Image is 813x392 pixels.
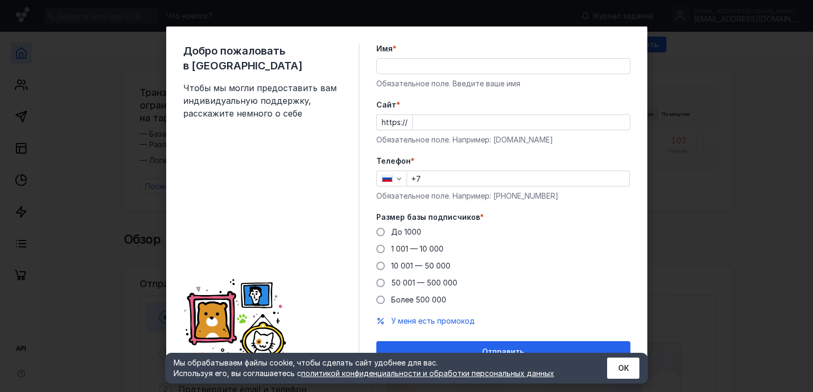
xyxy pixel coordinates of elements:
div: Обязательное поле. Введите ваше имя [376,78,630,89]
div: Обязательное поле. Например: [DOMAIN_NAME] [376,135,630,145]
span: Размер базы подписчиков [376,212,480,222]
span: Телефон [376,156,411,166]
button: Отправить [376,341,630,362]
span: Отправить [482,348,524,357]
span: 1 001 — 10 000 [391,244,444,253]
div: Обязательное поле. Например: [PHONE_NUMBER] [376,191,630,201]
span: 50 001 — 500 000 [391,278,457,287]
span: Добро пожаловать в [GEOGRAPHIC_DATA] [183,43,342,73]
a: политикой конфиденциальности и обработки персональных данных [301,369,554,378]
button: У меня есть промокод [391,316,475,326]
span: У меня есть промокод [391,316,475,325]
span: Более 500 000 [391,295,446,304]
span: Чтобы мы могли предоставить вам индивидуальную поддержку, расскажите немного о себе [183,82,342,120]
button: ОК [607,358,639,379]
div: Мы обрабатываем файлы cookie, чтобы сделать сайт удобнее для вас. Используя его, вы соглашаетесь c [174,358,581,379]
span: До 1000 [391,227,421,236]
span: 10 001 — 50 000 [391,261,450,270]
span: Cайт [376,100,396,110]
span: Имя [376,43,393,54]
